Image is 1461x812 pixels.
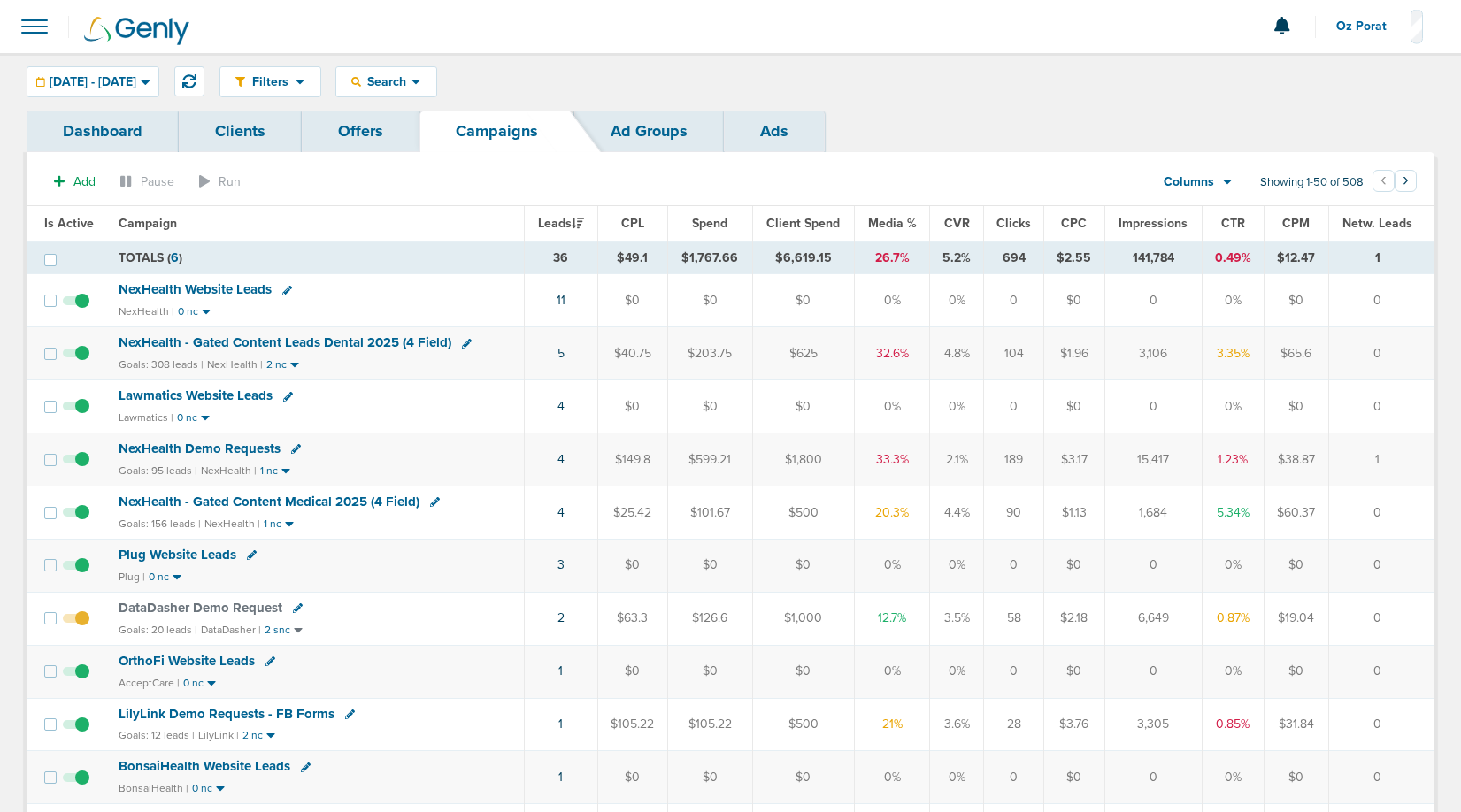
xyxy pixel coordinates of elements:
a: Offers [302,111,419,152]
button: Add [44,169,105,195]
td: $0 [752,645,854,698]
small: NexHealth | [119,305,174,318]
td: $0 [667,274,752,327]
small: 0 nc [192,782,212,795]
img: Genly [84,17,189,45]
td: $0 [667,751,752,804]
td: $19.04 [1265,592,1329,645]
span: 6 [171,250,179,265]
span: Search [361,74,411,89]
td: $625 [752,327,854,380]
small: Plug | [119,571,145,583]
td: $0 [1044,645,1104,698]
span: CPC [1061,216,1087,231]
td: 3,305 [1104,698,1202,751]
td: $0 [1265,539,1329,592]
td: $126.6 [667,592,752,645]
td: $0 [667,539,752,592]
span: Oz Porat [1336,20,1399,33]
td: 12.7% [854,592,929,645]
td: 0 [984,645,1044,698]
span: Is Active [44,216,94,231]
span: Plug Website Leads [119,547,236,563]
span: Add [73,174,96,189]
td: 0% [854,380,929,433]
td: $0 [1265,645,1329,698]
td: $0 [1265,380,1329,433]
td: $105.22 [667,698,752,751]
small: Lawmatics | [119,411,173,424]
td: 3,106 [1104,327,1202,380]
td: 90 [984,486,1044,539]
span: CTR [1221,216,1245,231]
td: $0 [752,274,854,327]
td: 104 [984,327,1044,380]
a: Ads [724,111,825,152]
td: 1.23% [1202,433,1264,486]
td: 0 [1328,751,1434,804]
span: Clicks [996,216,1031,231]
small: 1 nc [260,464,278,478]
td: 0 [1328,539,1434,592]
a: 1 [558,716,563,732]
span: CPL [621,216,644,231]
td: 0% [930,539,984,592]
td: $1.96 [1044,327,1104,380]
td: 0 [1104,274,1202,327]
td: $60.37 [1265,486,1329,539]
td: $0 [597,539,667,592]
td: $0 [1265,751,1329,804]
small: NexHealth | [201,464,257,477]
span: NexHealth Website Leads [119,281,272,297]
td: 1,684 [1104,486,1202,539]
span: [DATE] - [DATE] [50,76,136,88]
td: 1 [1328,433,1434,486]
small: DataDasher | [201,624,261,636]
td: TOTALS ( ) [108,241,525,274]
td: $40.75 [597,327,667,380]
td: $6,619.15 [752,241,854,274]
td: $0 [597,751,667,804]
td: 0 [984,380,1044,433]
small: 2 snc [265,624,290,637]
td: $31.84 [1265,698,1329,751]
small: Goals: 308 leads | [119,358,204,372]
td: $1,800 [752,433,854,486]
span: Campaign [119,216,177,231]
td: $0 [752,539,854,592]
a: 1 [558,770,563,785]
span: OrthoFi Website Leads [119,653,255,669]
span: NexHealth - Gated Content Leads Dental 2025 (4 Field) [119,334,451,350]
a: Dashboard [27,111,179,152]
td: 33.3% [854,433,929,486]
td: 0% [854,274,929,327]
td: 0 [984,751,1044,804]
td: 141,784 [1104,241,1202,274]
td: 0 [1104,539,1202,592]
td: 1 [1328,241,1434,274]
td: 0.87% [1202,592,1264,645]
td: 0% [930,380,984,433]
td: 20.3% [854,486,929,539]
a: 11 [557,293,565,308]
ul: Pagination [1373,172,1417,194]
td: $38.87 [1265,433,1329,486]
td: $2.55 [1044,241,1104,274]
a: Campaigns [419,111,574,152]
small: 2 nc [242,729,263,742]
span: Lawmatics Website Leads [119,387,273,403]
td: $65.6 [1265,327,1329,380]
small: 0 nc [183,677,204,690]
td: 28 [984,698,1044,751]
td: 2.1% [930,433,984,486]
span: Impressions [1119,216,1188,231]
td: 0 [1328,645,1434,698]
span: Media % [868,216,917,231]
span: LilyLink Demo Requests - FB Forms [119,706,334,722]
td: $101.67 [667,486,752,539]
a: 1 [558,663,563,678]
td: $149.8 [597,433,667,486]
td: 189 [984,433,1044,486]
span: Netw. Leads [1342,216,1412,231]
td: 0 [1328,698,1434,751]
